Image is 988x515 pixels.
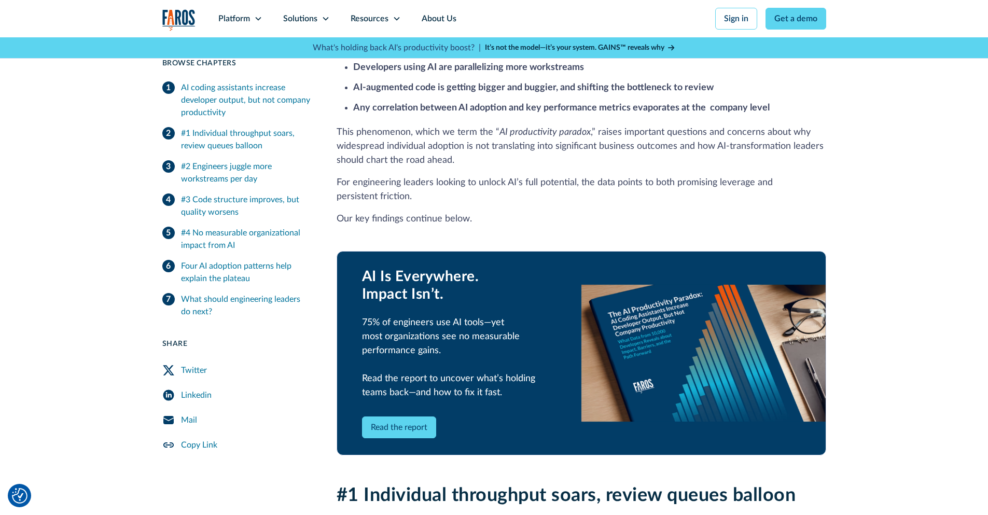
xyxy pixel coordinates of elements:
div: #3 Code structure improves, but quality worsens [181,193,312,218]
h2: #1 Individual throughput soars, review queues balloon [337,484,826,507]
em: AI productivity paradox [499,128,591,137]
p: This phenomenon, which we term the “ ,” raises important questions and concerns about why widespr... [337,126,826,168]
a: home [162,9,196,31]
div: #4 No measurable organizational impact from AI [181,227,312,252]
strong: It’s not the model—it’s your system. GAINS™ reveals why [485,44,664,51]
p: Our key findings continue below. [337,212,826,226]
a: #4 No measurable organizational impact from AI [162,222,312,256]
p: For engineering leaders looking to unlock AI’s full potential, the data points to both promising ... [337,176,826,204]
a: Four AI adoption patterns help explain the plateau [162,256,312,289]
div: Four AI adoption patterns help explain the plateau [181,260,312,285]
div: Linkedin [181,389,212,401]
a: Twitter Share [162,358,312,383]
div: #1 Individual throughput soars, review queues balloon [181,127,312,152]
a: It’s not the model—it’s your system. GAINS™ reveals why [485,43,676,53]
a: Copy Link [162,433,312,457]
div: Resources [351,12,388,25]
img: Revisit consent button [12,488,27,504]
div: Mail [181,414,197,426]
a: LinkedIn Share [162,383,312,408]
a: Get a demo [766,8,826,30]
img: Logo of the analytics and reporting company Faros. [162,9,196,31]
strong: AI-augmented code is getting bigger and buggier, and shifting the bottleneck to review [353,83,714,92]
div: Twitter [181,364,207,377]
div: What should engineering leaders do next? [181,293,312,318]
a: AI coding assistants increase developer output, but not company productivity [162,77,312,123]
a: What should engineering leaders do next? [162,289,312,322]
a: Mail Share [162,408,312,433]
div: Share [162,339,312,350]
a: #3 Code structure improves, but quality worsens [162,189,312,222]
p: What's holding back AI's productivity boost? | [313,41,481,54]
strong: Developers using AI are parallelizing more workstreams [353,63,584,72]
div: Solutions [283,12,317,25]
strong: Any correlation between AI adoption and key performance metrics evaporates at the company level [353,103,770,113]
div: 75% of engineers use AI tools—yet most organizations see no measurable performance gains. Read th... [362,316,556,400]
img: AI Productivity Paradox Report 2025 [581,285,826,422]
a: Read the report [362,416,436,438]
div: AI Is Everywhere. Impact Isn’t. [362,268,556,303]
div: AI coding assistants increase developer output, but not company productivity [181,81,312,119]
div: Browse Chapters [162,58,312,69]
a: #2 Engineers juggle more workstreams per day [162,156,312,189]
a: #1 Individual throughput soars, review queues balloon [162,123,312,156]
button: Cookie Settings [12,488,27,504]
div: Copy Link [181,439,217,451]
div: Platform [218,12,250,25]
a: Sign in [715,8,757,30]
div: #2 Engineers juggle more workstreams per day [181,160,312,185]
